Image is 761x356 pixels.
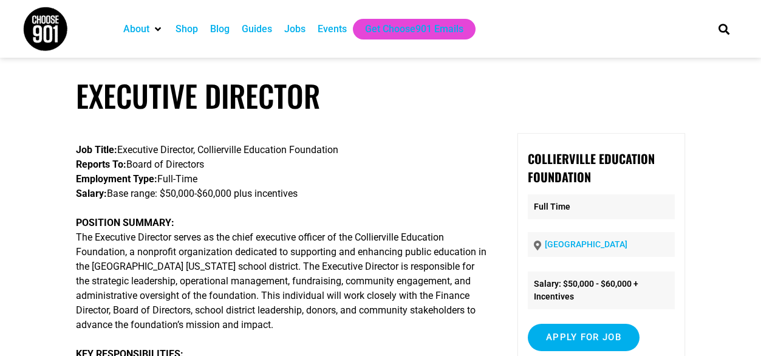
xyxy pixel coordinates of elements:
a: [GEOGRAPHIC_DATA] [545,239,627,249]
div: Search [714,19,734,39]
a: Blog [210,22,230,36]
strong: Job Title: [76,144,117,156]
h1: Executive Director [76,78,684,114]
a: About [123,22,149,36]
strong: Reports To: [76,159,126,170]
strong: POSITION SUMMARY: [76,217,174,228]
p: Executive Director, Collierville Education Foundation Board of Directors Full-Time Base range: $5... [76,143,487,201]
p: The Executive Director serves as the chief executive officer of the Collierville Education Founda... [76,216,487,332]
strong: Employment Type: [76,173,157,185]
strong: Salary: [76,188,107,199]
a: Guides [242,22,272,36]
a: Shop [176,22,198,36]
nav: Main nav [117,19,698,39]
a: Get Choose901 Emails [365,22,463,36]
a: Jobs [284,22,305,36]
div: About [117,19,169,39]
li: Salary: $50,000 - $60,000 + Incentives [528,272,675,309]
strong: Collierville Education Foundation [528,149,655,186]
a: Events [318,22,347,36]
p: Full Time [528,194,675,219]
input: Apply for job [528,324,640,351]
